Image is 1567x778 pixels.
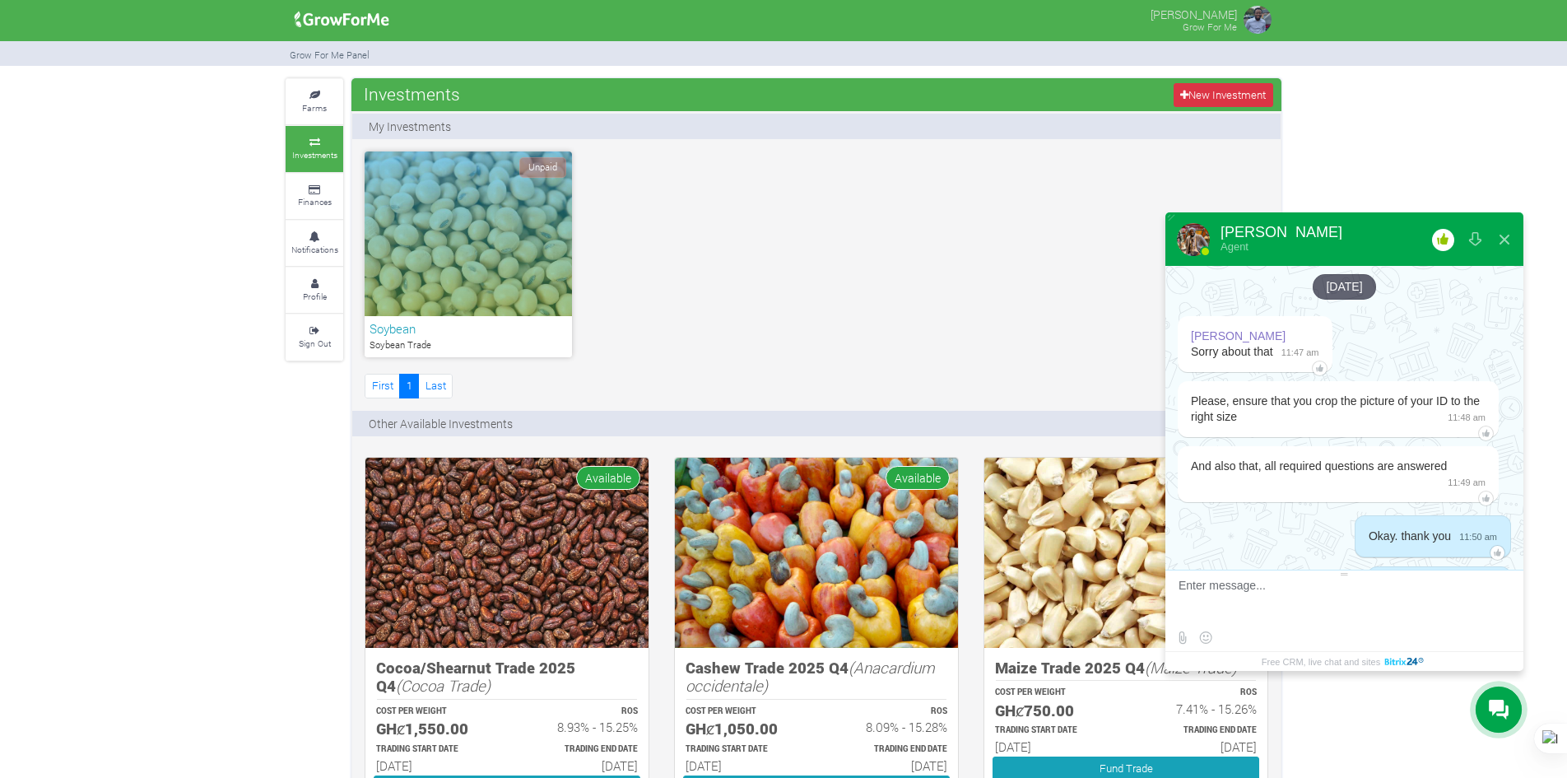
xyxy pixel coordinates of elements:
[290,49,370,61] small: Grow For Me Panel
[1262,652,1427,671] a: Free CRM, live chat and sites
[399,374,419,398] a: 1
[286,221,343,266] a: Notifications
[1191,394,1480,423] span: Please, ensure that you crop the picture of your ID to the right size
[360,77,464,110] span: Investments
[1141,687,1257,699] p: ROS
[1439,409,1486,425] span: 11:48 am
[522,706,638,718] p: ROS
[995,659,1257,678] h5: Maize Trade 2025 Q4
[1172,627,1193,648] label: Send file
[984,458,1267,648] img: growforme image
[1183,21,1237,33] small: Grow For Me
[1191,459,1447,473] span: And also that, all required questions are answered
[418,374,453,398] a: Last
[686,657,935,696] i: (Anacardium occidentale)
[376,720,492,738] h5: GHȼ1,550.00
[1221,225,1342,240] div: [PERSON_NAME]
[686,706,802,718] p: COST PER WEIGHT
[303,291,327,302] small: Profile
[365,151,572,357] a: Unpaid Soybean Soybean Trade
[370,338,567,352] p: Soybean Trade
[1141,724,1257,737] p: Estimated Trading End Date
[1221,240,1342,254] div: Agent
[286,79,343,124] a: Farms
[286,126,343,171] a: Investments
[376,706,492,718] p: COST PER WEIGHT
[675,458,958,648] img: growforme image
[370,321,567,336] h6: Soybean
[292,149,337,161] small: Investments
[1191,328,1286,344] div: [PERSON_NAME]
[396,675,491,696] i: (Cocoa Trade)
[995,724,1111,737] p: Estimated Trading Start Date
[995,701,1111,720] h5: GHȼ750.00
[365,374,453,398] nav: Page Navigation
[1195,627,1216,648] button: Select emoticon
[995,739,1111,754] h6: [DATE]
[299,338,331,349] small: Sign Out
[286,268,343,313] a: Profile
[1490,220,1519,259] button: Close widget
[831,720,947,734] h6: 8.09% - 15.28%
[1151,3,1237,23] p: [PERSON_NAME]
[522,743,638,756] p: Estimated Trading End Date
[686,720,802,738] h5: GHȼ1,050.00
[1174,83,1273,107] a: New Investment
[686,758,802,773] h6: [DATE]
[995,687,1111,699] p: COST PER WEIGHT
[369,118,451,135] p: My Investments
[1439,474,1486,490] span: 11:49 am
[1428,220,1458,259] button: Rate our service
[376,758,492,773] h6: [DATE]
[289,3,395,36] img: growforme image
[376,743,492,756] p: Estimated Trading Start Date
[1191,345,1273,358] span: Sorry about that
[686,743,802,756] p: Estimated Trading Start Date
[522,758,638,773] h6: [DATE]
[365,374,400,398] a: First
[522,720,638,734] h6: 8.93% - 15.25%
[376,659,638,696] h5: Cocoa/Shearnut Trade 2025 Q4
[1141,701,1257,716] h6: 7.41% - 15.26%
[1451,529,1497,544] span: 11:50 am
[831,743,947,756] p: Estimated Trading End Date
[519,157,566,178] span: Unpaid
[1369,529,1451,543] span: Okay. thank you
[1145,657,1237,678] i: (Maize Trade)
[1241,3,1274,36] img: growforme image
[365,458,649,648] img: growforme image
[1460,220,1490,259] button: Download conversation history
[1262,652,1380,671] span: Free CRM, live chat and sites
[831,758,947,773] h6: [DATE]
[1141,739,1257,754] h6: [DATE]
[831,706,947,718] p: ROS
[576,466,640,490] span: Available
[302,102,327,114] small: Farms
[686,659,947,696] h5: Cashew Trade 2025 Q4
[1273,344,1319,360] span: 11:47 am
[369,415,513,432] p: Other Available Investments
[298,196,332,207] small: Finances
[286,314,343,360] a: Sign Out
[286,174,343,219] a: Finances
[291,244,338,255] small: Notifications
[886,466,950,490] span: Available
